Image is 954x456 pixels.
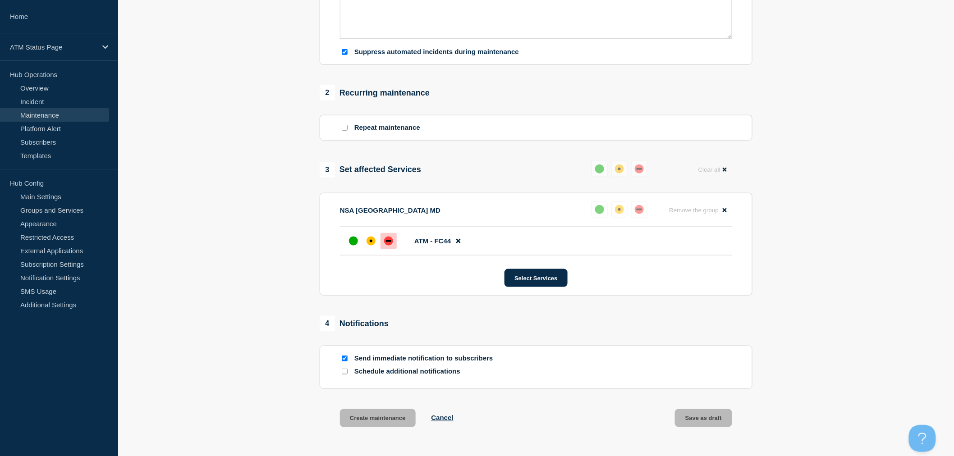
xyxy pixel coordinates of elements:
span: 2 [320,85,335,100]
span: ATM - FC44 [414,237,451,245]
div: affected [367,237,376,246]
div: down [635,164,644,173]
p: Repeat maintenance [354,123,420,132]
p: Send immediate notification to subscribers [354,354,499,363]
span: 4 [320,316,335,331]
button: Create maintenance [340,409,416,427]
input: Send immediate notification to subscribers [342,356,348,361]
p: NSA [GEOGRAPHIC_DATA] MD [340,206,440,214]
div: up [595,164,604,173]
div: Recurring maintenance [320,85,430,100]
button: down [631,201,647,218]
p: ATM Status Page [10,43,96,51]
button: Clear all [693,161,732,178]
button: up [592,201,608,218]
button: Remove the group [664,201,732,219]
div: down [384,237,393,246]
button: Save as draft [675,409,732,427]
p: Schedule additional notifications [354,367,499,376]
button: affected [611,201,628,218]
div: Notifications [320,316,389,331]
input: Repeat maintenance [342,125,348,131]
div: down [635,205,644,214]
iframe: Help Scout Beacon - Open [909,425,936,452]
button: up [592,161,608,177]
span: Remove the group [669,207,719,214]
div: Set affected Services [320,162,421,178]
button: Select Services [505,269,567,287]
span: 3 [320,162,335,178]
input: Suppress automated incidents during maintenance [342,49,348,55]
div: up [595,205,604,214]
button: down [631,161,647,177]
button: Cancel [431,414,454,422]
div: affected [615,205,624,214]
p: Suppress automated incidents during maintenance [354,48,519,56]
div: up [349,237,358,246]
div: affected [615,164,624,173]
button: affected [611,161,628,177]
input: Schedule additional notifications [342,369,348,374]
